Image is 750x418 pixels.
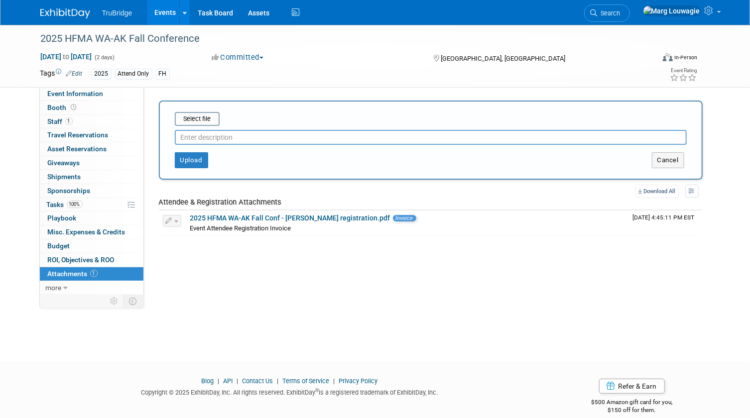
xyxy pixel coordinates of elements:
div: $500 Amazon gift card for you, [554,392,710,415]
td: Toggle Event Tabs [123,295,143,308]
img: ExhibitDay [40,8,90,18]
a: 2025 HFMA WA-AK Fall Conf - [PERSON_NAME] registration.pdf [190,214,390,222]
span: | [331,377,337,385]
span: 1 [90,270,98,277]
span: Attendee & Registration Attachments [159,198,282,207]
span: Staff [48,117,73,125]
span: TruBridge [102,9,132,17]
sup: ® [315,388,319,393]
a: Privacy Policy [339,377,377,385]
span: to [62,53,71,61]
span: Invoice [393,215,416,221]
a: Tasks100% [40,198,143,211]
span: (2 days) [94,54,115,61]
span: [DATE] [DATE] [40,52,93,61]
a: Travel Reservations [40,128,143,142]
a: Search [584,4,630,22]
img: Marg Louwagie [643,5,701,16]
button: Cancel [652,152,684,168]
span: Asset Reservations [48,145,107,153]
span: Budget [48,242,70,250]
span: [GEOGRAPHIC_DATA], [GEOGRAPHIC_DATA] [441,55,565,62]
td: Upload Timestamp [629,210,703,235]
span: Booth [48,104,79,111]
a: Download All [635,185,679,198]
div: Copyright © 2025 ExhibitDay, Inc. All rights reserved. ExhibitDay is a registered trademark of Ex... [40,386,539,397]
span: Misc. Expenses & Credits [48,228,125,236]
span: Tasks [47,201,83,209]
div: Event Format [601,52,698,67]
div: Event Rating [670,68,697,73]
a: Event Information [40,87,143,101]
input: Enter description [175,130,687,145]
a: Giveaways [40,156,143,170]
td: Personalize Event Tab Strip [106,295,124,308]
span: Event Information [48,90,104,98]
span: | [274,377,281,385]
span: Search [598,9,621,17]
div: In-Person [674,54,698,61]
span: Booth not reserved yet [69,104,79,111]
span: Upload Timestamp [633,214,695,221]
div: 2025 HFMA WA-AK Fall Conference [37,30,642,48]
div: Attend Only [115,69,152,79]
button: Upload [175,152,208,168]
span: 1 [65,117,73,125]
a: Shipments [40,170,143,184]
a: Booth [40,101,143,114]
a: Refer & Earn [599,379,665,394]
td: Tags [40,68,83,80]
a: Staff1 [40,115,143,128]
a: Sponsorships [40,184,143,198]
a: Edit [66,70,83,77]
a: Blog [201,377,214,385]
span: Shipments [48,173,81,181]
div: 2025 [92,69,112,79]
a: Asset Reservations [40,142,143,156]
span: Travel Reservations [48,131,109,139]
a: Misc. Expenses & Credits [40,225,143,239]
span: Event Attendee Registration Invoice [190,224,291,232]
div: $150 off for them. [554,406,710,415]
span: Sponsorships [48,187,91,195]
img: Format-Inperson.png [663,53,673,61]
span: ROI, Objectives & ROO [48,256,115,264]
a: Terms of Service [282,377,329,385]
span: Giveaways [48,159,80,167]
a: Attachments1 [40,267,143,281]
a: more [40,281,143,295]
span: Attachments [48,270,98,278]
a: Contact Us [242,377,273,385]
div: FH [156,69,170,79]
a: ROI, Objectives & ROO [40,253,143,267]
span: more [46,284,62,292]
button: Committed [208,52,267,63]
a: API [223,377,233,385]
a: Budget [40,239,143,253]
span: | [215,377,222,385]
a: Playbook [40,211,143,225]
span: 100% [67,201,83,208]
span: Playbook [48,214,77,222]
span: | [234,377,241,385]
